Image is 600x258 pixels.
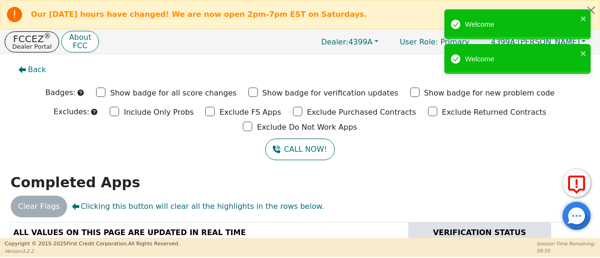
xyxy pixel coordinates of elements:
p: 58:55 [537,247,595,254]
p: Dealer Portal [12,44,52,50]
span: Clicking this button will clear all the highlights in the rows below. [72,201,324,212]
span: 4399A [321,37,373,46]
button: Dealer:4399A [311,35,388,49]
b: Our [DATE] hours have changed! We are now open 2pm-7pm EST on Saturdays. [31,10,367,19]
p: Exclude Purchased Contracts [307,107,416,118]
button: CALL NOW! [265,139,334,160]
p: Exclude Returned Contracts [442,107,547,118]
p: About [69,34,91,41]
button: FCCEZ®Dealer Portal [5,31,59,52]
div: Welcome [465,19,577,30]
span: All Rights Reserved. [128,241,180,247]
button: AboutFCC [61,31,98,53]
span: User Role : [400,37,438,46]
p: Include Only Probs [124,107,194,118]
div: Welcome [465,54,577,65]
p: Badges: [45,87,76,98]
p: Session Time Remaining: [537,240,595,247]
button: Back [11,59,54,81]
strong: Completed Apps [11,174,141,191]
p: Version 3.2.2 [5,248,180,255]
p: Show badge for all score changes [110,88,237,99]
p: Primary [390,33,479,51]
p: Exclude FS Apps [219,107,281,118]
sup: ® [44,32,51,40]
p: Exclude Do Not Work Apps [257,122,357,133]
span: Back [28,64,46,75]
p: Show badge for verification updates [262,88,398,99]
p: Excludes: [53,106,89,118]
a: User Role: Primary [390,33,479,51]
p: FCC [69,42,91,50]
button: Close alert [583,0,600,20]
span: Dealer: [321,37,348,46]
p: FCCEZ [12,34,52,44]
button: close [580,13,587,24]
button: Report Error to FCC [562,169,591,197]
p: Show badge for new problem code [424,88,555,99]
p: Copyright © 2015- 2025 First Credit Corporation. [5,240,180,248]
div: VERIFICATION STATUS [413,227,547,238]
button: close [580,48,587,59]
div: ALL VALUES ON THIS PAGE ARE UPDATED IN REAL TIME [14,227,406,238]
